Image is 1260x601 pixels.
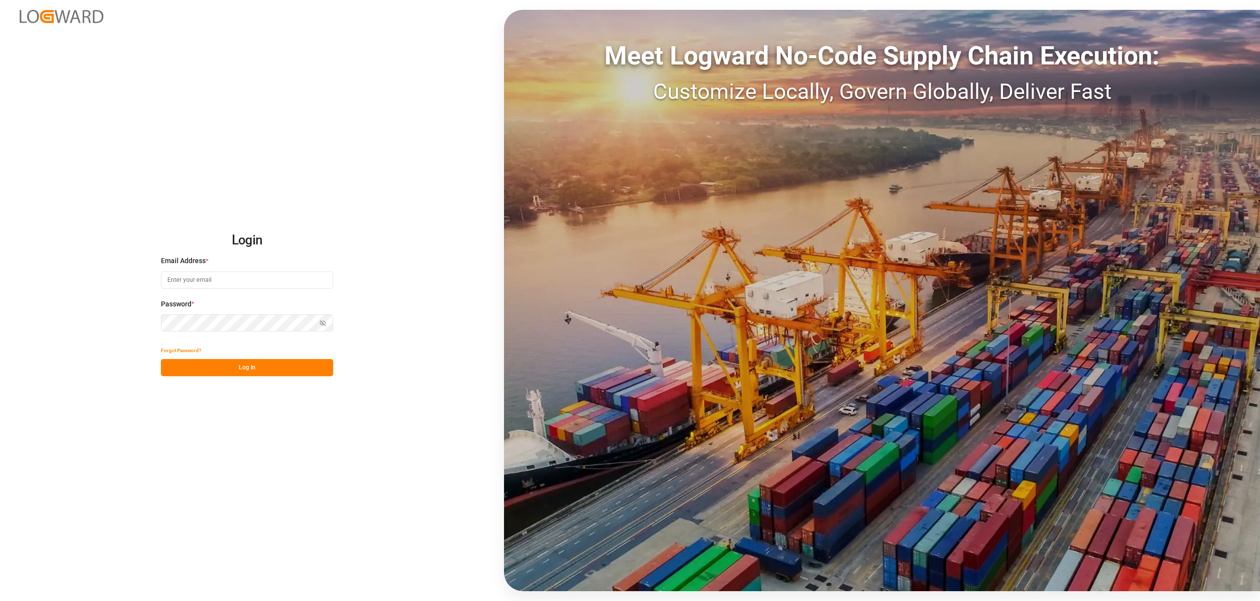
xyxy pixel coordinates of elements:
div: Customize Locally, Govern Globally, Deliver Fast [504,75,1260,108]
span: Password [161,299,191,309]
button: Log In [161,359,333,376]
h2: Login [161,225,333,256]
button: Forgot Password? [161,342,201,359]
img: Logward_new_orange.png [20,10,103,23]
input: Enter your email [161,271,333,289]
span: Email Address [161,256,206,266]
div: Meet Logward No-Code Supply Chain Execution: [504,37,1260,75]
